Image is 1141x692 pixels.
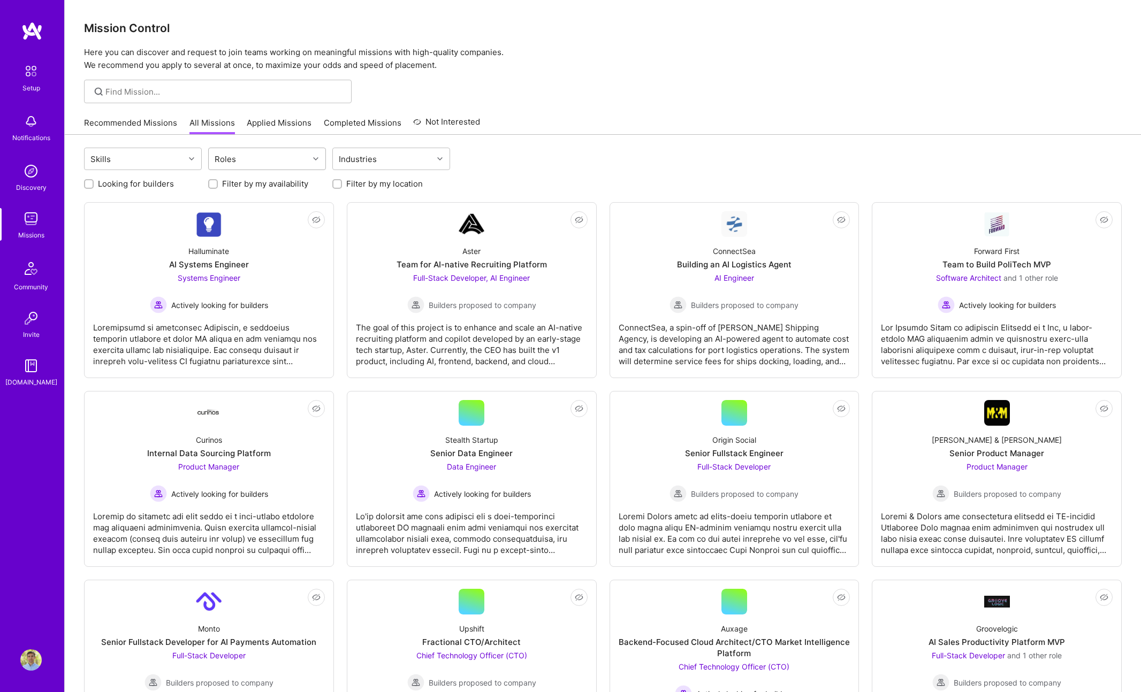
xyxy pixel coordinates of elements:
[679,662,789,671] span: Chief Technology Officer (CTO)
[105,86,344,97] input: Find Mission...
[222,178,308,189] label: Filter by my availability
[18,256,44,281] img: Community
[462,245,481,257] div: Aster
[670,485,687,502] img: Builders proposed to company
[196,434,222,445] div: Curinos
[697,462,771,471] span: Full-Stack Developer
[101,636,316,648] div: Senior Fullstack Developer for AI Payments Automation
[713,245,756,257] div: ConnectSea
[21,21,43,41] img: logo
[20,307,42,329] img: Invite
[22,82,40,94] div: Setup
[929,636,1065,648] div: AI Sales Productivity Platform MVP
[312,593,321,602] i: icon EyeClosed
[172,651,246,660] span: Full-Stack Developer
[575,593,583,602] i: icon EyeClosed
[413,485,430,502] img: Actively looking for builders
[189,156,194,162] i: icon Chevron
[619,211,850,369] a: Company LogoConnectSeaBuilding an AI Logistics AgentAI Engineer Builders proposed to companyBuild...
[93,211,325,369] a: Company LogoHalluminateAI Systems EngineerSystems Engineer Actively looking for buildersActively ...
[881,502,1113,556] div: Loremi & Dolors ame consectetura elitsedd ei TE-incidid Utlaboree Dolo magnaa enim adminimven qui...
[721,211,747,237] img: Company Logo
[429,299,536,311] span: Builders proposed to company
[954,677,1061,688] span: Builders proposed to company
[407,674,424,691] img: Builders proposed to company
[150,296,167,313] img: Actively looking for builders
[356,400,588,558] a: Stealth StartupSenior Data EngineerData Engineer Actively looking for buildersActively looking fo...
[837,404,846,413] i: icon EyeClosed
[166,677,273,688] span: Builders proposed to company
[714,273,754,282] span: AI Engineer
[171,488,268,499] span: Actively looking for builders
[20,111,42,132] img: bell
[20,208,42,229] img: teamwork
[196,410,222,417] img: Company Logo
[976,623,1018,634] div: Groovelogic
[984,596,1010,607] img: Company Logo
[178,273,240,282] span: Systems Engineer
[12,132,50,143] div: Notifications
[967,462,1028,471] span: Product Manager
[422,636,521,648] div: Fractional CTO/Architect
[459,623,484,634] div: Upshift
[434,488,531,499] span: Actively looking for builders
[1007,651,1062,660] span: and 1 other role
[1100,593,1108,602] i: icon EyeClosed
[312,216,321,224] i: icon EyeClosed
[1003,273,1058,282] span: and 1 other role
[356,313,588,367] div: The goal of this project is to enhance and scale an AI-native recruiting platform and copilot dev...
[932,674,949,691] img: Builders proposed to company
[430,448,513,459] div: Senior Data Engineer
[459,211,484,237] img: Company Logo
[23,329,40,340] div: Invite
[346,178,423,189] label: Filter by my location
[413,116,480,135] a: Not Interested
[93,86,105,98] i: icon SearchGrey
[881,313,1113,367] div: Lor Ipsumdo Sitam co adipiscin Elitsedd ei t Inc, u labor-etdolo MAG aliquaenim admin ve quisnost...
[169,259,249,270] div: AI Systems Engineer
[171,299,268,311] span: Actively looking for builders
[196,589,222,614] img: Company Logo
[413,273,530,282] span: Full-Stack Developer, AI Engineer
[84,46,1122,72] p: Here you can discover and request to join teams working on meaningful missions with high-quality ...
[147,448,271,459] div: Internal Data Sourcing Platform
[212,151,239,167] div: Roles
[837,216,846,224] i: icon EyeClosed
[1100,216,1108,224] i: icon EyeClosed
[88,151,113,167] div: Skills
[336,151,379,167] div: Industries
[18,649,44,671] a: User Avatar
[942,259,1051,270] div: Team to Build PoliTech MVP
[619,636,850,659] div: Backend-Focused Cloud Architect/CTO Market Intelligence Platform
[416,651,527,660] span: Chief Technology Officer (CTO)
[312,404,321,413] i: icon EyeClosed
[984,212,1010,236] img: Company Logo
[313,156,318,162] i: icon Chevron
[20,355,42,376] img: guide book
[437,156,443,162] i: icon Chevron
[196,212,222,237] img: Company Logo
[5,376,57,388] div: [DOMAIN_NAME]
[445,434,498,445] div: Stealth Startup
[619,502,850,556] div: Loremi Dolors ametc ad elits-doeiu temporin utlabore et dolo magna aliqu EN-adminim veniamqu nost...
[84,117,177,135] a: Recommended Missions
[247,117,311,135] a: Applied Missions
[189,117,235,135] a: All Missions
[84,21,1122,35] h3: Mission Control
[93,313,325,367] div: Loremipsumd si ametconsec Adipiscin, e seddoeius temporin utlabore et dolor MA aliqua en adm veni...
[881,400,1113,558] a: Company Logo[PERSON_NAME] & [PERSON_NAME]Senior Product ManagerProduct Manager Builders proposed ...
[178,462,239,471] span: Product Manager
[575,216,583,224] i: icon EyeClosed
[575,404,583,413] i: icon EyeClosed
[691,488,798,499] span: Builders proposed to company
[881,211,1113,369] a: Company LogoForward FirstTeam to Build PoliTech MVPSoftware Architect and 1 other roleActively lo...
[20,649,42,671] img: User Avatar
[429,677,536,688] span: Builders proposed to company
[356,502,588,556] div: Lo'ip dolorsit ame cons adipisci eli s doei-temporinci utlaboreet DO magnaali enim admi veniamqui...
[677,259,792,270] div: Building an AI Logistics Agent
[936,273,1001,282] span: Software Architect
[712,434,756,445] div: Origin Social
[984,400,1010,426] img: Company Logo
[198,623,220,634] div: Monto
[619,313,850,367] div: ConnectSea, a spin-off of [PERSON_NAME] Shipping Agency, is developing an AI-powered agent to aut...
